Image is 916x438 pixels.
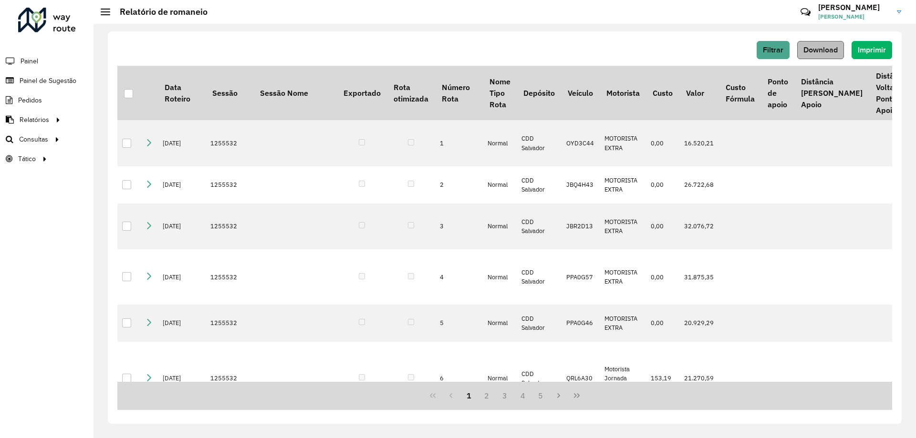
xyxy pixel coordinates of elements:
[600,120,646,166] td: MOTORISTA EXTRA
[517,166,561,204] td: CDD Salvador
[19,134,48,144] span: Consultas
[253,66,337,120] th: Sessão Nome
[600,342,646,415] td: Motorista Jornada Alternativa
[646,249,679,305] td: 0,00
[852,41,892,59] button: Imprimir
[206,204,253,250] td: 1255532
[795,2,816,22] a: Contato Rápido
[646,305,679,342] td: 0,00
[550,387,568,405] button: Next Page
[483,305,517,342] td: Normal
[858,46,886,54] span: Imprimir
[646,342,679,415] td: 153,19
[679,204,719,250] td: 32.076,72
[562,342,600,415] td: QRL6A30
[18,95,42,105] span: Pedidos
[435,249,483,305] td: 4
[517,305,561,342] td: CDD Salvador
[18,154,36,164] span: Tático
[600,66,646,120] th: Motorista
[562,204,600,250] td: JBR2D13
[206,305,253,342] td: 1255532
[600,249,646,305] td: MOTORISTA EXTRA
[679,120,719,166] td: 16.520,21
[435,66,483,120] th: Número Rota
[435,120,483,166] td: 1
[20,76,76,86] span: Painel de Sugestão
[532,387,550,405] button: 5
[562,305,600,342] td: PPA0G46
[818,12,890,21] span: [PERSON_NAME]
[496,387,514,405] button: 3
[795,66,869,120] th: Distância [PERSON_NAME] Apoio
[435,305,483,342] td: 5
[158,66,206,120] th: Data Roteiro
[517,342,561,415] td: CDD Salvador
[517,249,561,305] td: CDD Salvador
[646,204,679,250] td: 0,00
[483,249,517,305] td: Normal
[517,204,561,250] td: CDD Salvador
[562,249,600,305] td: PPA0G57
[483,166,517,204] td: Normal
[158,305,206,342] td: [DATE]
[679,305,719,342] td: 20.929,29
[517,120,561,166] td: CDD Salvador
[206,120,253,166] td: 1255532
[562,166,600,204] td: JBQ4H43
[478,387,496,405] button: 2
[206,342,253,415] td: 1255532
[600,166,646,204] td: MOTORISTA EXTRA
[435,166,483,204] td: 2
[337,66,387,120] th: Exportado
[435,204,483,250] td: 3
[460,387,478,405] button: 1
[763,46,783,54] span: Filtrar
[20,115,49,125] span: Relatórios
[158,166,206,204] td: [DATE]
[435,342,483,415] td: 6
[646,120,679,166] td: 0,00
[562,120,600,166] td: OYD3C44
[797,41,844,59] button: Download
[387,66,435,120] th: Rota otimizada
[803,46,838,54] span: Download
[158,249,206,305] td: [DATE]
[206,166,253,204] td: 1255532
[514,387,532,405] button: 4
[206,66,253,120] th: Sessão
[158,342,206,415] td: [DATE]
[679,66,719,120] th: Valor
[517,66,561,120] th: Depósito
[646,166,679,204] td: 0,00
[818,3,890,12] h3: [PERSON_NAME]
[21,56,38,66] span: Painel
[483,342,517,415] td: Normal
[568,387,586,405] button: Last Page
[679,249,719,305] td: 31.875,35
[757,41,790,59] button: Filtrar
[869,66,915,120] th: Distância Volta Ponto Apoio
[719,66,761,120] th: Custo Fórmula
[206,249,253,305] td: 1255532
[600,305,646,342] td: MOTORISTA EXTRA
[761,66,794,120] th: Ponto de apoio
[562,66,600,120] th: Veículo
[158,120,206,166] td: [DATE]
[483,120,517,166] td: Normal
[679,166,719,204] td: 26.722,68
[158,204,206,250] td: [DATE]
[110,7,208,17] h2: Relatório de romaneio
[483,66,517,120] th: Nome Tipo Rota
[679,342,719,415] td: 21.270,59
[600,204,646,250] td: MOTORISTA EXTRA
[483,204,517,250] td: Normal
[646,66,679,120] th: Custo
